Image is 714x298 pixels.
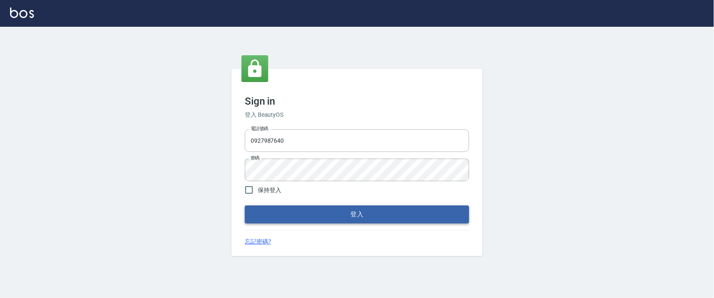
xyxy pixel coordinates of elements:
[10,8,34,18] img: Logo
[251,155,259,161] label: 密碼
[258,186,281,195] span: 保持登入
[251,126,268,132] label: 電話號碼
[245,110,469,119] h6: 登入 BeautyOS
[245,95,469,107] h3: Sign in
[245,206,469,223] button: 登入
[245,237,271,246] a: 忘記密碼?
